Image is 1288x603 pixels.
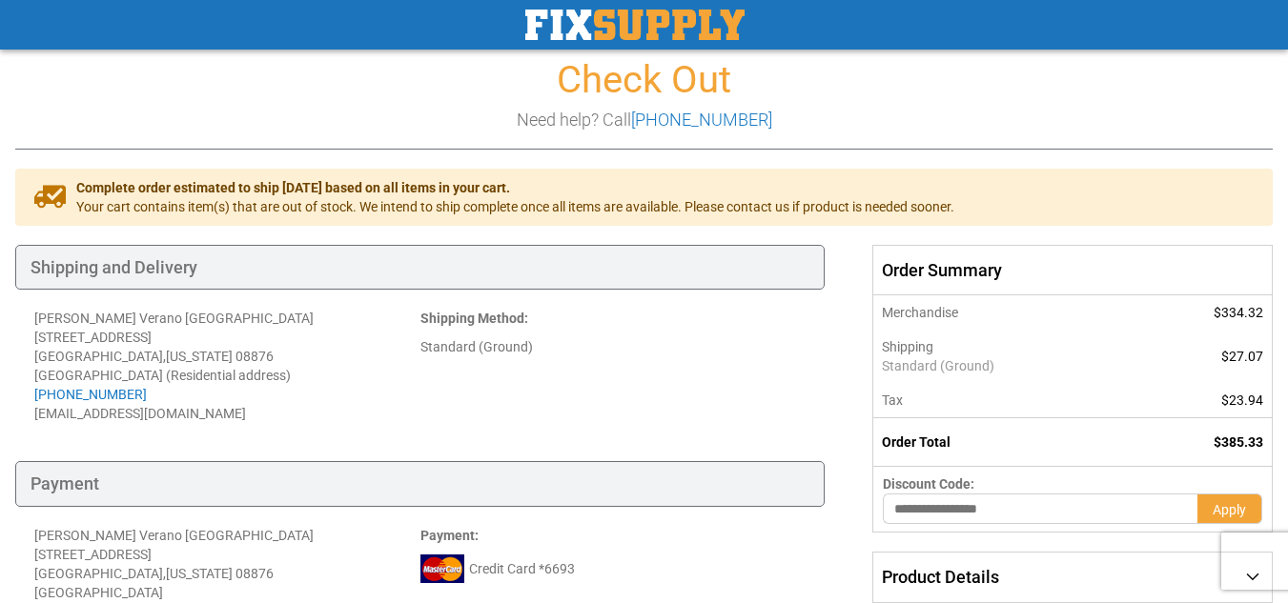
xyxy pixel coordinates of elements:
[882,434,951,450] strong: Order Total
[420,337,807,356] div: Standard (Ground)
[166,566,233,581] span: [US_STATE]
[15,245,825,291] div: Shipping and Delivery
[1197,493,1262,524] button: Apply
[15,59,1273,101] h1: Check Out
[420,528,475,543] span: Payment
[882,339,933,354] span: Shipping
[1221,349,1263,364] span: $27.07
[15,461,825,507] div: Payment
[882,356,1126,375] span: Standard (Ground)
[420,311,528,326] strong: :
[420,311,524,326] span: Shipping Method
[34,309,420,423] address: [PERSON_NAME] Verano [GEOGRAPHIC_DATA] [STREET_ADDRESS] [GEOGRAPHIC_DATA] , 08876 [GEOGRAPHIC_DAT...
[76,178,954,197] span: Complete order estimated to ship [DATE] based on all items in your cart.
[882,567,999,587] span: Product Details
[166,349,233,364] span: [US_STATE]
[1213,502,1246,517] span: Apply
[873,383,1135,418] th: Tax
[872,245,1273,296] span: Order Summary
[420,528,479,543] strong: :
[525,10,745,40] a: store logo
[873,295,1135,330] th: Merchandise
[1214,305,1263,320] span: $334.32
[420,554,464,583] img: mc.png
[631,110,772,130] a: [PHONE_NUMBER]
[1221,392,1263,408] span: $23.94
[15,111,1273,130] h3: Need help? Call
[1214,434,1263,450] span: $385.33
[34,406,246,421] span: [EMAIL_ADDRESS][DOMAIN_NAME]
[420,554,807,583] div: Credit Card *6693
[76,197,954,216] span: Your cart contains item(s) that are out of stock. We intend to ship complete once all items are a...
[525,10,745,40] img: Fix Industrial Supply
[34,387,147,402] a: [PHONE_NUMBER]
[883,476,974,492] span: Discount Code:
